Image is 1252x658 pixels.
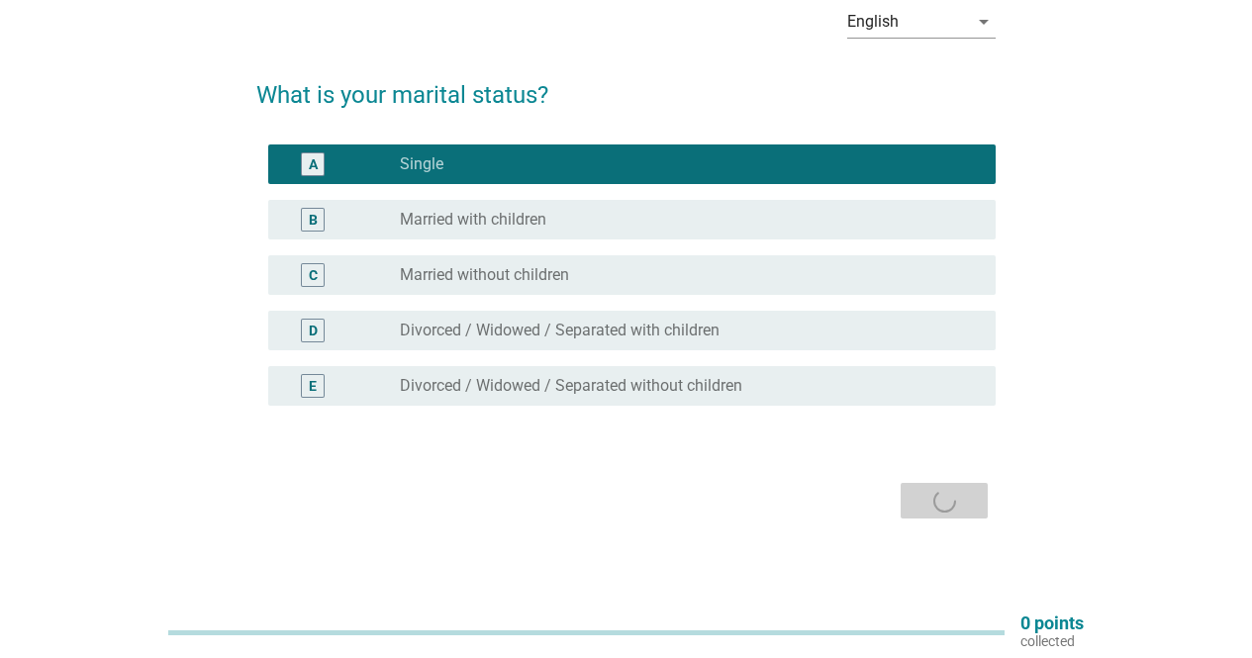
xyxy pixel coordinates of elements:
[972,10,996,34] i: arrow_drop_down
[256,57,996,113] h2: What is your marital status?
[309,376,317,397] div: E
[1020,614,1084,632] p: 0 points
[1020,632,1084,650] p: collected
[400,321,720,340] label: Divorced / Widowed / Separated with children
[309,210,318,231] div: B
[309,321,318,341] div: D
[847,13,899,31] div: English
[400,265,569,285] label: Married without children
[309,265,318,286] div: C
[309,154,318,175] div: A
[400,154,443,174] label: Single
[400,210,546,230] label: Married with children
[400,376,742,396] label: Divorced / Widowed / Separated without children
